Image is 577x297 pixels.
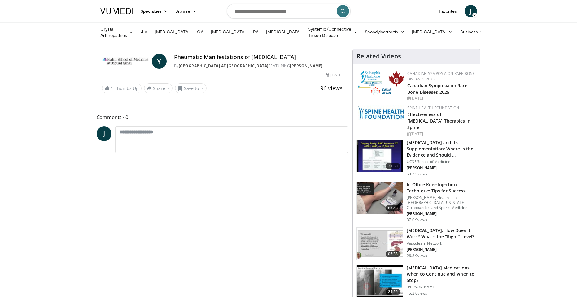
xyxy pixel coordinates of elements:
[193,26,207,38] a: OA
[407,166,476,170] p: [PERSON_NAME]
[358,71,404,96] img: 59b7dea3-8883-45d6-a110-d30c6cb0f321.png.150x105_q85_autocrop_double_scale_upscale_version-0.2.png
[386,289,400,295] span: 24:56
[152,54,167,69] a: Y
[357,140,403,172] img: 4bb25b40-905e-443e-8e37-83f056f6e86e.150x105_q85_crop-smart_upscale.jpg
[407,247,476,252] p: [PERSON_NAME]
[356,227,476,260] a: 05:38 [MEDICAL_DATA]: How Does It Work? What's the “Right” Level? Vasculearn Network [PERSON_NAME...
[407,265,476,283] h3: [MEDICAL_DATA] Medications: When to Continue and When to Stop?
[407,111,470,130] a: Effectiveness of [MEDICAL_DATA] Therapies in Spine
[111,85,113,91] span: 1
[407,131,475,137] div: [DATE]
[407,182,476,194] h3: In-Office Knee Injection Technique: Tips for Success
[179,63,269,68] a: [GEOGRAPHIC_DATA] at [GEOGRAPHIC_DATA]
[227,4,351,19] input: Search topics, interventions
[457,26,488,38] a: Business
[407,285,476,290] p: [PERSON_NAME]
[386,163,400,169] span: 31:30
[407,291,427,296] p: 15.2K views
[357,182,403,214] img: 9b54ede4-9724-435c-a780-8950048db540.150x105_q85_crop-smart_upscale.jpg
[137,26,151,38] a: JIA
[151,26,193,38] a: [MEDICAL_DATA]
[407,195,476,210] p: [PERSON_NAME] Health - The [GEOGRAPHIC_DATA][US_STATE]: Orthopaedics and Sports Medicine
[407,105,459,110] a: Spine Health Foundation
[137,5,172,17] a: Specialties
[100,8,133,14] img: VuMedi Logo
[356,182,476,222] a: 07:40 In-Office Knee Injection Technique: Tips for Success [PERSON_NAME] Health - The [GEOGRAPHIC...
[361,26,408,38] a: Spondyloarthritis
[304,26,361,38] a: Systemic/Connective Tissue Disease
[407,83,467,95] a: Canadian Symposia on Rare Bone Diseases 2025
[407,96,475,101] div: [DATE]
[356,53,401,60] h4: Related Videos
[144,83,173,93] button: Share
[407,172,427,177] p: 50.7K views
[97,113,348,121] span: Comments 0
[407,71,475,82] a: Canadian Symposia on Rare Bone Diseases 2025
[356,140,476,177] a: 31:30 [MEDICAL_DATA] and its Supplementation: Where is the Evidence and Should … UCSF School of M...
[97,26,137,38] a: Crystal Arthropathies
[386,251,400,257] span: 05:38
[207,26,249,38] a: [MEDICAL_DATA]
[435,5,461,17] a: Favorites
[172,5,200,17] a: Browse
[175,83,207,93] button: Save to
[407,227,476,240] h3: [MEDICAL_DATA]: How Does It Work? What's the “Right” Level?
[174,54,343,61] h4: Rheumatic Manifestations of [MEDICAL_DATA]
[262,26,304,38] a: [MEDICAL_DATA]
[358,105,404,120] img: 57d53db2-a1b3-4664-83ec-6a5e32e5a601.png.150x105_q85_autocrop_double_scale_upscale_version-0.2.jpg
[408,26,457,38] a: [MEDICAL_DATA]
[407,211,476,216] p: [PERSON_NAME]
[290,63,323,68] a: [PERSON_NAME]
[320,84,343,92] span: 96 views
[407,241,476,246] p: Vasculearn Network
[407,217,427,222] p: 37.0K views
[326,72,343,78] div: [DATE]
[174,63,343,69] div: By FEATURING
[407,140,476,158] h3: [MEDICAL_DATA] and its Supplementation: Where is the Evidence and Should …
[102,84,142,93] a: 1 Thumbs Up
[407,159,476,164] p: UCSF School of Medicine
[465,5,477,17] a: J
[386,205,400,211] span: 07:40
[102,54,149,69] img: Icahn School of Medicine at Mount Sinai
[357,228,403,260] img: 8daf03b8-df50-44bc-88e2-7c154046af55.150x105_q85_crop-smart_upscale.jpg
[249,26,262,38] a: RA
[407,253,427,258] p: 26.8K views
[97,126,111,141] a: J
